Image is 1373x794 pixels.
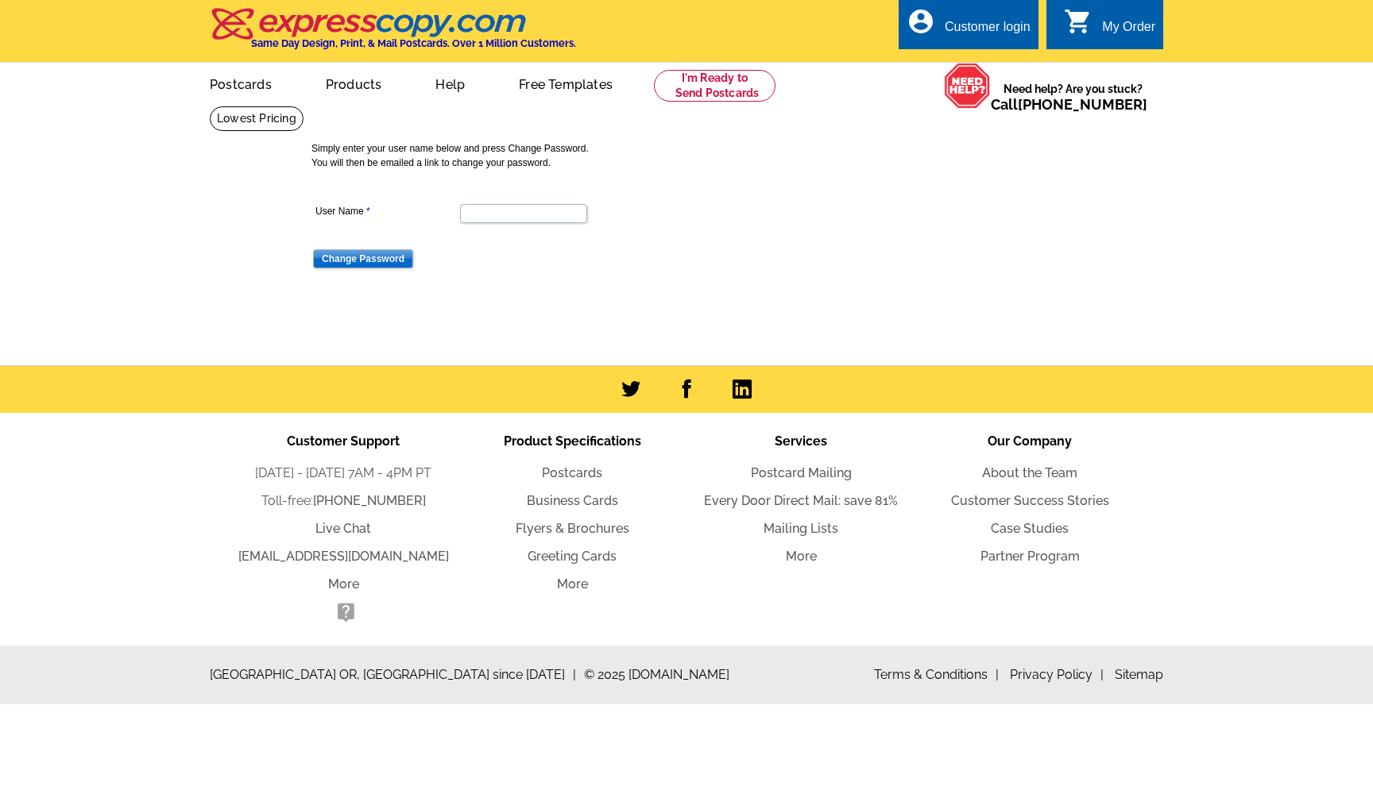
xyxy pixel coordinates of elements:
[907,17,1031,37] a: account_circle Customer login
[311,141,1074,170] p: Simply enter your user name below and press Change Password. You will then be emailed a link to c...
[527,493,618,508] a: Business Cards
[951,493,1109,508] a: Customer Success Stories
[991,81,1155,113] span: Need help? Are you stuck?
[516,521,629,536] a: Flyers & Brochures
[988,434,1072,449] span: Our Company
[1115,667,1163,682] a: Sitemap
[751,465,852,480] a: Postcard Mailing
[982,465,1077,480] a: About the Team
[874,667,999,682] a: Terms & Conditions
[764,521,838,536] a: Mailing Lists
[991,521,1069,536] a: Case Studies
[907,7,935,36] i: account_circle
[315,521,371,536] a: Live Chat
[300,64,408,102] a: Products
[786,549,817,564] a: More
[542,465,602,480] a: Postcards
[229,491,458,511] li: Toll-free:
[1064,17,1155,37] a: shopping_cart My Order
[229,464,458,483] li: [DATE] - [DATE] 7AM - 4PM PT
[493,64,638,102] a: Free Templates
[210,19,576,49] a: Same Day Design, Print, & Mail Postcards. Over 1 Million Customers.
[528,549,617,564] a: Greeting Cards
[945,20,1031,42] div: Customer login
[557,576,588,592] a: More
[238,549,449,564] a: [EMAIL_ADDRESS][DOMAIN_NAME]
[704,493,898,508] a: Every Door Direct Mail: save 81%
[210,665,576,684] span: [GEOGRAPHIC_DATA] OR, [GEOGRAPHIC_DATA] since [DATE]
[504,434,641,449] span: Product Specifications
[410,64,490,102] a: Help
[315,204,458,218] label: User Name
[944,63,991,109] img: help
[1064,7,1093,36] i: shopping_cart
[1018,96,1147,113] a: [PHONE_NUMBER]
[328,576,359,592] a: More
[184,64,297,102] a: Postcards
[287,434,400,449] span: Customer Support
[1010,667,1104,682] a: Privacy Policy
[584,665,729,684] span: © 2025 [DOMAIN_NAME]
[251,37,576,49] h4: Same Day Design, Print, & Mail Postcards. Over 1 Million Customers.
[313,249,413,268] input: Change Password
[991,96,1147,113] span: Call
[313,493,426,508] a: [PHONE_NUMBER]
[980,549,1080,564] a: Partner Program
[775,434,827,449] span: Services
[1102,20,1155,42] div: My Order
